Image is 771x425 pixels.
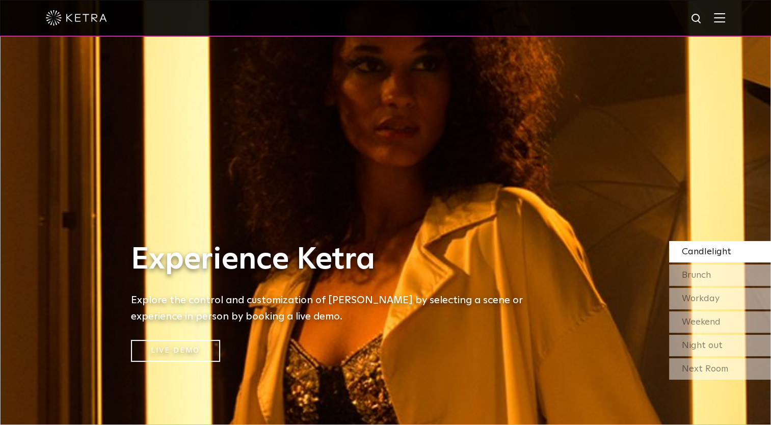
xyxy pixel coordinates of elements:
[714,13,725,22] img: Hamburger%20Nav.svg
[131,292,539,325] h5: Explore the control and customization of [PERSON_NAME] by selecting a scene or experience in pers...
[682,247,731,256] span: Candlelight
[682,294,720,303] span: Workday
[682,271,711,280] span: Brunch
[682,317,721,327] span: Weekend
[131,340,220,362] a: Live Demo
[690,13,703,25] img: search icon
[131,243,539,277] h1: Experience Ketra
[46,10,107,25] img: ketra-logo-2019-white
[669,358,771,380] div: Next Room
[682,341,723,350] span: Night out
